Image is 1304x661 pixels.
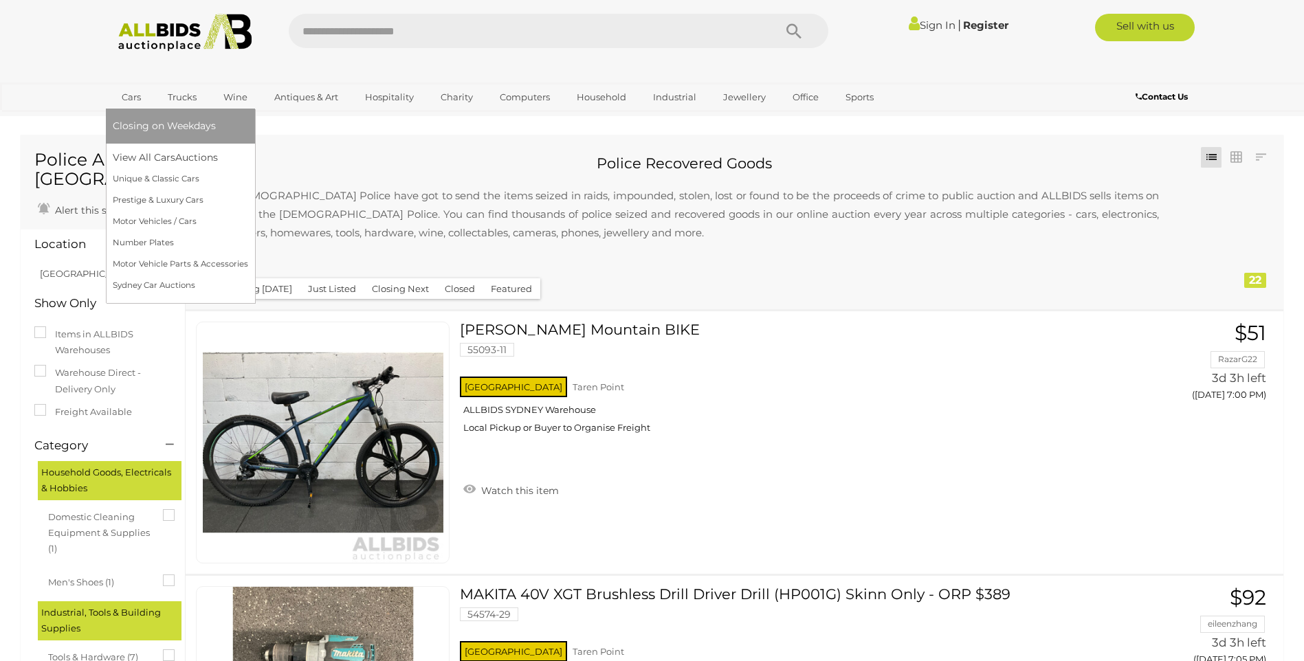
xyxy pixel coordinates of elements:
[34,238,145,251] h4: Location
[111,14,260,52] img: Allbids.com.au
[432,86,482,109] a: Charity
[196,155,1173,171] h2: Police Recovered Goods
[214,86,256,109] a: Wine
[34,404,132,420] label: Freight Available
[34,439,145,452] h4: Category
[34,199,124,219] a: Alert this sale
[483,278,540,300] button: Featured
[48,571,151,590] span: Men's Shoes (1)
[963,19,1008,32] a: Register
[203,322,443,563] img: 55093-11a.jpeg
[1244,273,1266,288] div: 22
[644,86,705,109] a: Industrial
[568,86,635,109] a: Household
[34,365,171,397] label: Warehouse Direct - Delivery Only
[491,86,559,109] a: Computers
[837,86,883,109] a: Sports
[38,461,181,500] div: Household Goods, Electricals & Hobbies
[1095,14,1195,41] a: Sell with us
[1230,585,1266,610] span: $92
[470,322,1090,444] a: [PERSON_NAME] Mountain BIKE 55093-11 [GEOGRAPHIC_DATA] Taren Point ALLBIDS SYDNEY Warehouse Local...
[52,204,120,216] span: Alert this sale
[40,268,155,279] a: [GEOGRAPHIC_DATA] (22)
[113,86,150,109] a: Cars
[460,479,562,500] a: Watch this item
[909,19,955,32] a: Sign In
[356,86,423,109] a: Hospitality
[760,14,828,48] button: Search
[1111,322,1270,407] a: $51 RazarG22 3d 3h left ([DATE] 7:00 PM)
[784,86,828,109] a: Office
[300,278,364,300] button: Just Listed
[38,601,181,640] div: Industrial, Tools & Building Supplies
[714,86,775,109] a: Jewellery
[34,150,171,188] h1: Police Auctions [GEOGRAPHIC_DATA]
[34,297,145,310] h4: Show Only
[159,86,206,109] a: Trucks
[218,278,300,300] button: Closing [DATE]
[34,326,171,359] label: Items in ALLBIDS Warehouses
[478,484,559,497] span: Watch this item
[265,86,347,109] a: Antiques & Art
[1136,91,1188,102] b: Contact Us
[196,172,1173,256] p: The [DEMOGRAPHIC_DATA] Police have got to send the items seized in raids, impounded, stolen, lost...
[48,506,151,557] span: Domestic Cleaning Equipment & Supplies (1)
[1136,89,1191,104] a: Contact Us
[1235,320,1266,346] span: $51
[436,278,483,300] button: Closed
[364,278,437,300] button: Closing Next
[958,17,961,32] span: |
